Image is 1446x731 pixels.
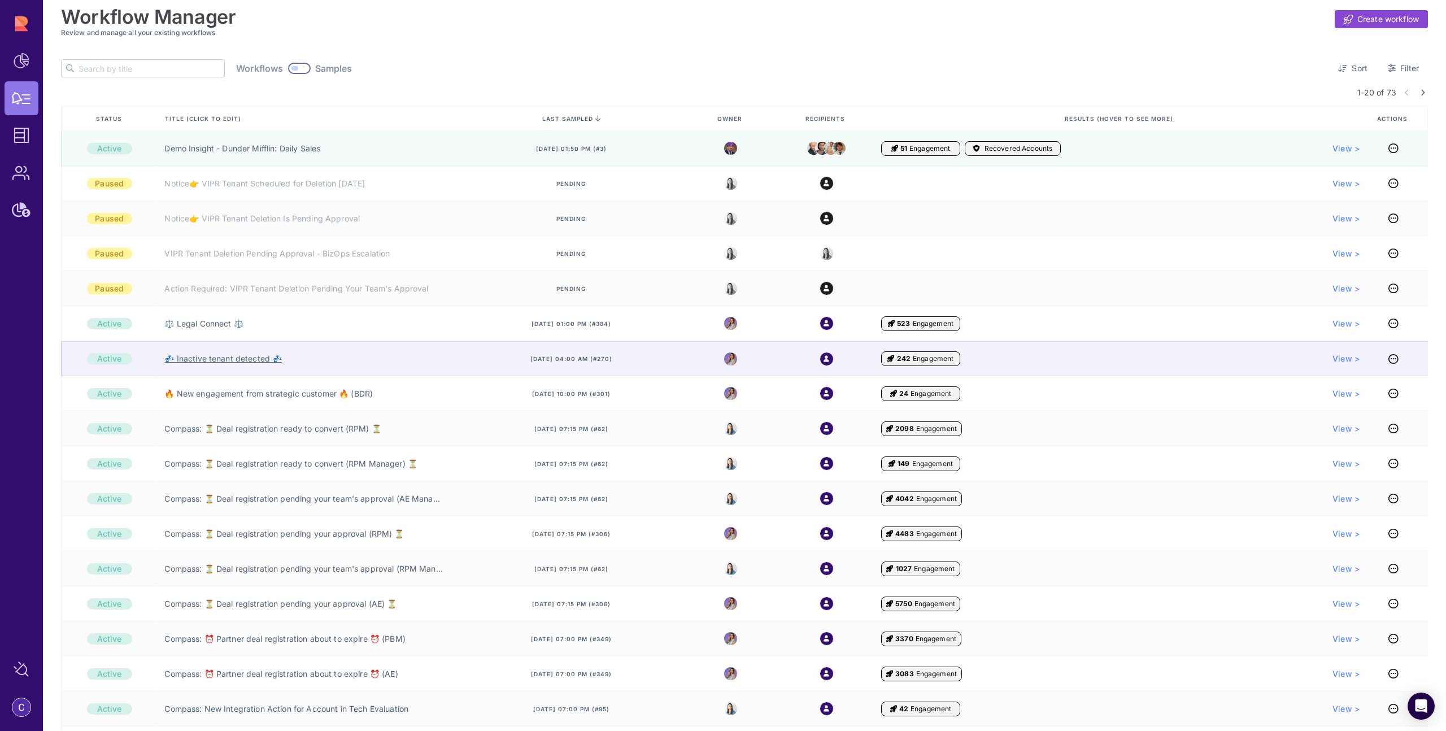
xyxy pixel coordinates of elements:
[724,702,737,715] img: 8525803544391_e4bc78f9dfe39fb1ff36_32.jpg
[556,180,586,188] span: Pending
[164,598,397,610] a: Compass: ⏳ Deal registration pending your approval (AE) ⏳
[87,423,132,434] div: Active
[164,458,417,469] a: Compass: ⏳ Deal registration ready to convert (RPM Manager) ⏳
[534,565,608,573] span: [DATE] 07:15 pm (#62)
[532,600,611,608] span: [DATE] 07:15 pm (#306)
[530,355,612,363] span: [DATE] 04:00 am (#270)
[164,318,243,329] a: ⚖️ Legal Connect ⚖️
[717,115,744,123] span: Owner
[536,145,607,153] span: [DATE] 01:50 pm (#3)
[87,633,132,645] div: Active
[805,115,847,123] span: Recipients
[164,283,428,294] a: Action Required: VIPR Tenant Deletion Pending Your Team's Approval
[816,139,829,157] img: kelly.png
[724,212,737,225] img: 8525803544391_e4bc78f9dfe39fb1ff36_32.jpg
[531,635,612,643] span: [DATE] 07:00 pm (#349)
[886,494,893,503] i: Engagement
[895,529,914,538] span: 4483
[87,598,132,610] div: Active
[891,144,898,153] i: Engagement
[1332,143,1360,154] a: View >
[833,142,846,155] img: jim.jpeg
[164,668,398,680] a: Compass: ⏰ Partner deal registration about to expire ⏰ (AE)
[1332,703,1360,715] a: View >
[164,353,282,364] a: 💤 Inactive tenant detected 💤
[556,250,586,258] span: Pending
[916,494,957,503] span: Engagement
[534,460,608,468] span: [DATE] 07:15 pm (#62)
[1332,213,1360,224] span: View >
[724,422,737,435] img: 8525803544391_e4bc78f9dfe39fb1ff36_32.jpg
[1332,458,1360,469] span: View >
[886,424,893,433] i: Engagement
[1332,668,1360,680] a: View >
[724,353,737,365] img: 8988563339665_5a12f1d3e1fcf310ea11_32.png
[1332,563,1360,575] a: View >
[900,144,907,153] span: 51
[87,318,132,329] div: Active
[895,669,914,678] span: 3083
[532,320,611,328] span: [DATE] 01:00 pm (#384)
[1408,693,1435,720] div: Open Intercom Messenger
[724,282,737,295] img: 8525803544391_e4bc78f9dfe39fb1ff36_32.jpg
[911,704,951,713] span: Engagement
[542,115,593,122] span: last sampled
[1332,178,1360,189] span: View >
[724,527,737,540] img: 8988563339665_5a12f1d3e1fcf310ea11_32.png
[1332,388,1360,399] a: View >
[888,459,895,468] i: Engagement
[164,528,404,539] a: Compass: ⏳ Deal registration pending your approval (RPM) ⏳
[899,389,908,398] span: 24
[1332,248,1360,259] a: View >
[913,354,953,363] span: Engagement
[1332,353,1360,364] span: View >
[165,115,243,123] span: Title (click to edit)
[886,634,893,643] i: Engagement
[87,213,132,224] div: Paused
[724,142,737,155] img: michael.jpeg
[820,247,833,260] img: 8525803544391_e4bc78f9dfe39fb1ff36_32.jpg
[724,387,737,400] img: 8988563339665_5a12f1d3e1fcf310ea11_32.png
[909,144,950,153] span: Engagement
[1332,318,1360,329] a: View >
[1332,493,1360,504] a: View >
[79,60,224,77] input: Search by title
[531,670,612,678] span: [DATE] 07:00 pm (#349)
[912,459,953,468] span: Engagement
[236,63,283,74] span: Workflows
[1332,598,1360,610] a: View >
[164,143,320,154] a: Demo Insight - Dunder Mifflin: Daily Sales
[1332,528,1360,539] a: View >
[895,494,914,503] span: 4042
[724,177,737,190] img: 8525803544391_e4bc78f9dfe39fb1ff36_32.jpg
[824,140,837,157] img: stanley.jpeg
[1332,283,1360,294] a: View >
[164,388,373,399] a: 🔥 New engagement from strategic customer 🔥 (BDR)
[534,425,608,433] span: [DATE] 07:15 pm (#62)
[895,599,912,608] span: 5750
[1332,633,1360,645] a: View >
[164,703,408,715] a: Compass: New Integration Action for Account in Tech Evaluation
[973,144,980,153] i: Accounts
[724,632,737,645] img: 8988563339665_5a12f1d3e1fcf310ea11_32.png
[724,667,737,680] img: 8988563339665_5a12f1d3e1fcf310ea11_32.png
[916,634,956,643] span: Engagement
[914,564,955,573] span: Engagement
[985,144,1053,153] span: Recovered Accounts
[61,6,236,28] h1: Workflow Manager
[164,493,443,504] a: Compass: ⏳ Deal registration pending your team's approval (AE Manager) ⏳
[87,493,132,504] div: Active
[1352,63,1367,74] span: Sort
[724,457,737,470] img: 8525803544391_e4bc78f9dfe39fb1ff36_32.jpg
[1357,14,1419,25] span: Create workflow
[1332,423,1360,434] a: View >
[886,669,893,678] i: Engagement
[164,563,443,575] a: Compass: ⏳ Deal registration pending your team's approval (RPM Manager) ⏳
[87,283,132,294] div: Paused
